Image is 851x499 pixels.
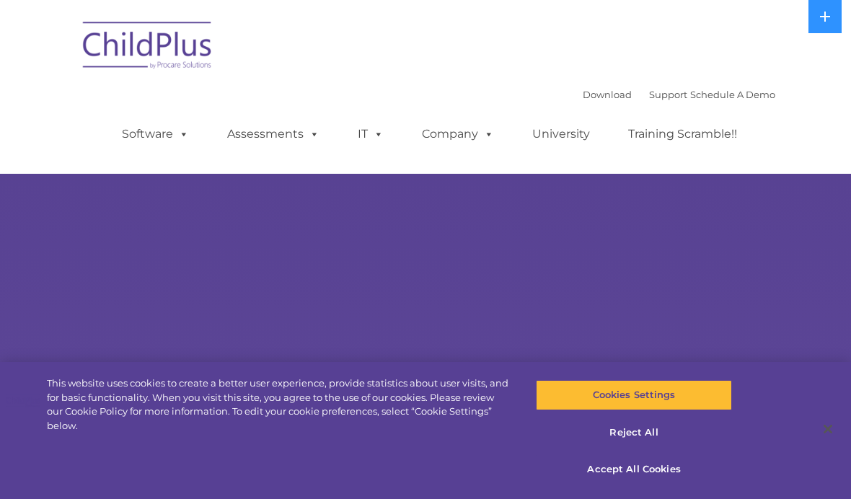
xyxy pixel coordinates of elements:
[583,89,632,100] a: Download
[343,120,398,149] a: IT
[690,89,775,100] a: Schedule A Demo
[213,120,334,149] a: Assessments
[47,376,511,433] div: This website uses cookies to create a better user experience, provide statistics about user visit...
[649,89,687,100] a: Support
[583,89,775,100] font: |
[536,454,731,485] button: Accept All Cookies
[536,418,731,448] button: Reject All
[407,120,508,149] a: Company
[536,380,731,410] button: Cookies Settings
[518,120,604,149] a: University
[614,120,751,149] a: Training Scramble!!
[812,413,844,445] button: Close
[107,120,203,149] a: Software
[76,12,220,84] img: ChildPlus by Procare Solutions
